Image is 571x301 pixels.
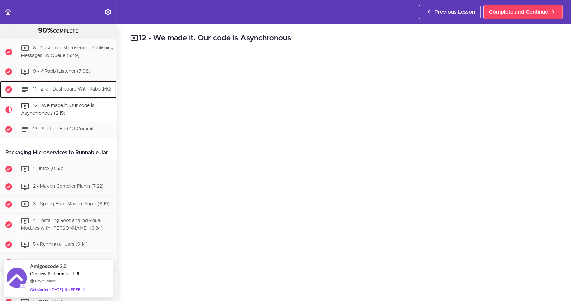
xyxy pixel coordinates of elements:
[33,87,111,92] span: 11 - Zikin Dashboard With RabbitMQ
[33,184,104,189] span: 2 - Maven Compiler Plugin (7:22)
[130,54,558,295] iframe: Video Player
[104,8,112,16] svg: Settings Menu
[33,242,88,247] span: 5 - Running all Jars (9:14)
[35,278,56,284] a: ProveSource
[21,218,103,231] span: 4 - Installing Root and Individual Modules with [PERSON_NAME] (6:34)
[4,8,12,16] svg: Back to course curriculum
[130,33,558,44] h2: 12 - We made it. Our code is Asynchronous
[483,5,563,19] a: Complete and Continue
[489,8,548,16] span: Complete and Continue
[33,127,94,131] span: 13 - Section End Git Commit
[38,27,53,34] span: 90%
[30,271,81,276] span: Our new Platform is HERE
[30,262,67,270] span: Amigoscode 2.0
[33,69,90,74] span: 9 - @RabbitListener (7:08)
[33,166,63,171] span: 1 - Intro (0:53)
[33,202,110,206] span: 3 - Spring Boot Maven Plugin (6:19)
[419,5,481,19] a: Previous Lesson
[8,26,108,35] div: COMPLETE
[30,286,84,293] div: Get started [DATE]. It's FREE
[7,268,27,290] img: provesource social proof notification image
[21,104,94,116] span: 12 - We made it. Our code is Asynchronous (2:15)
[21,46,113,58] span: 8 - Customer Microservice Publishing Messages To Queue (5:49)
[434,8,475,16] span: Previous Lesson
